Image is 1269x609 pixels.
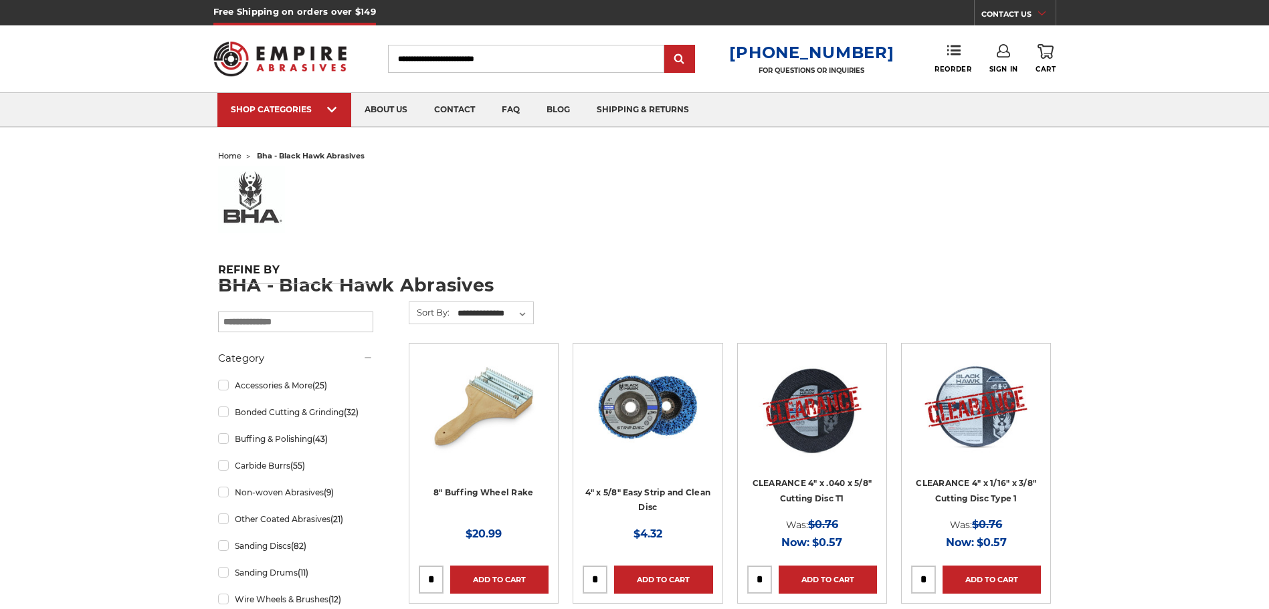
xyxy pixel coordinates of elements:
a: Sanding Drums [218,561,373,584]
img: Empire Abrasives [213,33,347,85]
span: (43) [312,434,328,444]
a: Bonded Cutting & Grinding [218,400,373,424]
span: $20.99 [466,527,502,540]
img: CLEARANCE 4" x .040 x 5/8" Cutting Disc T1 [759,353,866,460]
a: Add to Cart [450,566,549,594]
span: Cart [1036,65,1056,74]
a: Buffing & Polishing [218,427,373,451]
img: 4" x 5/8" easy strip and clean discs [594,353,701,460]
a: 8 inch single handle buffing wheel rake [419,353,549,483]
span: (9) [324,487,334,497]
a: blog [533,93,583,127]
a: Accessories & More [218,374,373,397]
a: Add to Cart [614,566,712,594]
a: CLEARANCE 4" x 1/16" x 3/8" Cutting Disc [911,353,1041,483]
span: $0.76 [972,518,1002,531]
img: CLEARANCE 4" x 1/16" x 3/8" Cutting Disc [922,353,1030,460]
a: Add to Cart [943,566,1041,594]
span: (11) [298,568,308,578]
span: (25) [312,380,327,390]
a: CLEARANCE 4" x .040 x 5/8" Cutting Disc T1 [753,478,872,503]
a: Carbide Burrs [218,454,373,477]
a: 4" x 5/8" Easy Strip and Clean Disc [585,487,711,513]
img: bha%20logo_1578506219__73569.original.jpg [218,166,285,233]
div: SHOP CATEGORIES [231,104,338,114]
span: $0.76 [808,518,838,531]
a: about us [351,93,421,127]
span: Now: [946,536,974,549]
a: Cart [1036,44,1056,74]
h5: Refine by [218,263,373,284]
h1: BHA - Black Hawk Abrasives [218,276,1052,294]
div: Was: [911,515,1041,533]
a: CLEARANCE 4" x 1/16" x 3/8" Cutting Disc Type 1 [916,478,1036,503]
span: Reorder [935,65,971,74]
div: Was: [747,515,877,533]
span: $0.57 [977,536,1007,549]
span: Now: [781,536,809,549]
input: Submit [666,46,693,73]
img: 8 inch single handle buffing wheel rake [430,353,537,460]
span: $0.57 [812,536,842,549]
a: shipping & returns [583,93,702,127]
a: 8" Buffing Wheel Rake [433,487,533,497]
a: contact [421,93,488,127]
a: Other Coated Abrasives [218,507,373,531]
span: (32) [344,407,359,417]
h5: Category [218,350,373,366]
span: bha - black hawk abrasives [257,151,365,160]
span: (21) [330,514,343,524]
a: Reorder [935,44,971,73]
label: Sort By: [409,302,450,322]
span: (55) [290,461,305,471]
span: Sign In [989,65,1018,74]
a: faq [488,93,533,127]
a: [PHONE_NUMBER] [729,43,894,62]
a: Sanding Discs [218,534,373,558]
a: Add to Cart [779,566,877,594]
select: Sort By: [456,303,533,324]
p: FOR QUESTIONS OR INQUIRIES [729,66,894,75]
a: home [218,151,241,160]
a: 4" x 5/8" easy strip and clean discs [583,353,712,483]
span: (82) [291,541,306,551]
a: CLEARANCE 4" x .040 x 5/8" Cutting Disc T1 [747,353,877,483]
a: CONTACT US [981,7,1056,25]
span: $4.32 [633,527,662,540]
a: Non-woven Abrasives [218,481,373,504]
span: (12) [328,594,341,604]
